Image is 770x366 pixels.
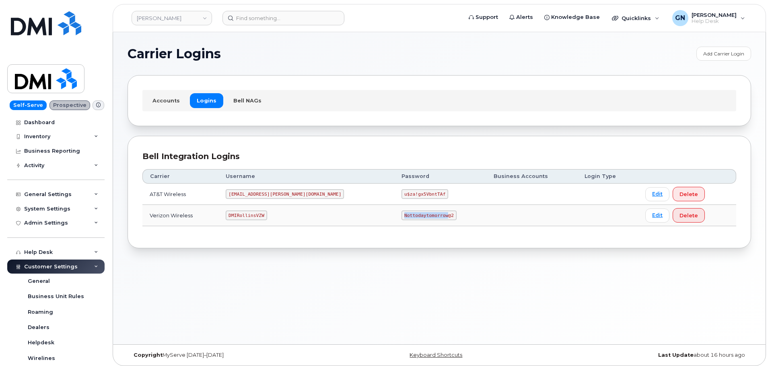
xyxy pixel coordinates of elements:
[679,190,698,198] span: Delete
[146,93,187,108] a: Accounts
[543,352,751,358] div: about 16 hours ago
[401,189,448,199] code: u$za!gx5VbntTAf
[645,187,669,201] a: Edit
[142,151,736,162] div: Bell Integration Logins
[142,205,218,226] td: Verizon Wireless
[486,169,578,184] th: Business Accounts
[658,352,694,358] strong: Last Update
[645,209,669,223] a: Edit
[190,93,223,108] a: Logins
[673,208,705,223] button: Delete
[142,169,218,184] th: Carrier
[218,169,394,184] th: Username
[679,212,698,219] span: Delete
[401,211,456,220] code: Nottodaytomorrow@2
[226,211,267,220] code: DMIRollinsVZW
[673,187,705,201] button: Delete
[128,352,336,358] div: MyServe [DATE]–[DATE]
[696,47,751,61] a: Add Carrier Login
[134,352,163,358] strong: Copyright
[577,169,638,184] th: Login Type
[142,184,218,205] td: AT&T Wireless
[394,169,486,184] th: Password
[410,352,462,358] a: Keyboard Shortcuts
[226,189,344,199] code: [EMAIL_ADDRESS][PERSON_NAME][DOMAIN_NAME]
[226,93,268,108] a: Bell NAGs
[128,48,221,60] span: Carrier Logins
